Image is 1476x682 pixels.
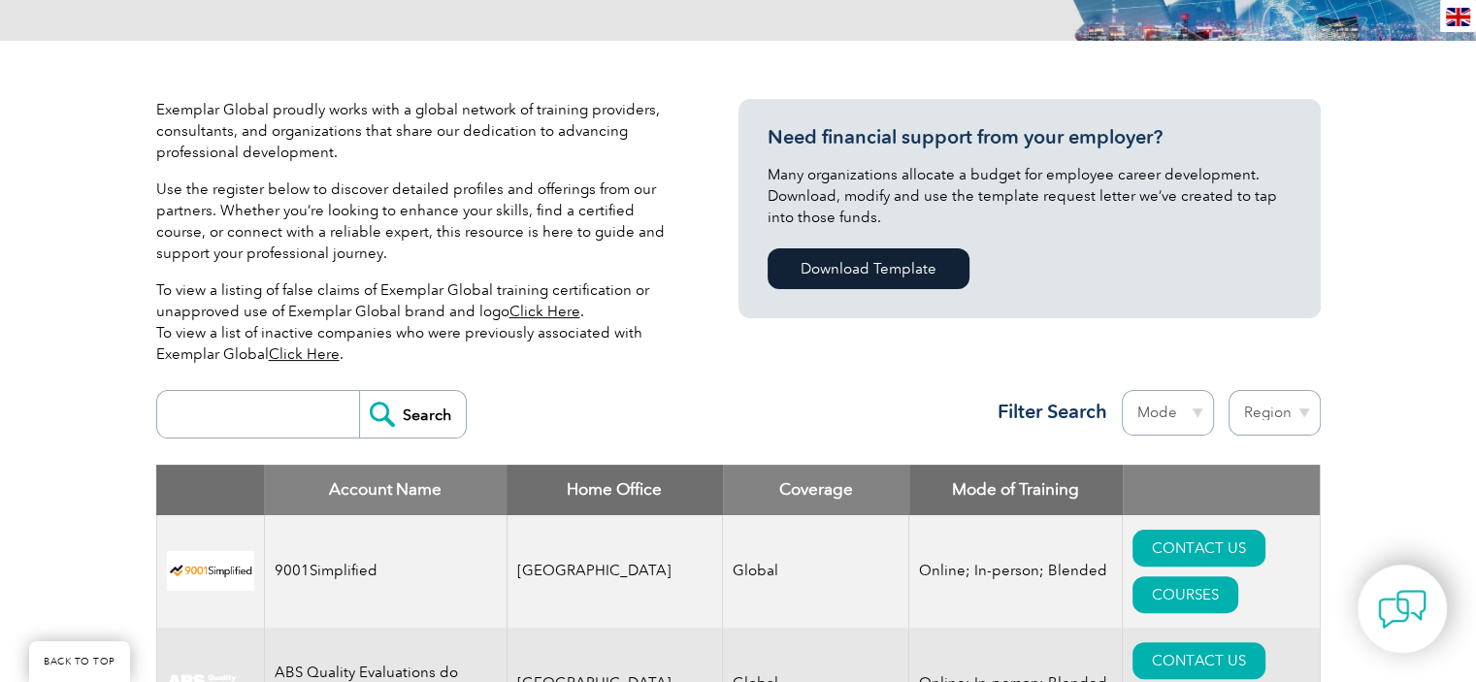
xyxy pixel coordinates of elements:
[723,515,909,628] td: Global
[167,551,254,591] img: 37c9c059-616f-eb11-a812-002248153038-logo.png
[507,465,723,515] th: Home Office: activate to sort column ascending
[1132,642,1265,679] a: CONTACT US
[156,99,680,163] p: Exemplar Global proudly works with a global network of training providers, consultants, and organ...
[768,125,1292,149] h3: Need financial support from your employer?
[507,515,723,628] td: [GEOGRAPHIC_DATA]
[1446,8,1470,26] img: en
[768,164,1292,228] p: Many organizations allocate a budget for employee career development. Download, modify and use th...
[264,465,507,515] th: Account Name: activate to sort column descending
[1132,576,1238,613] a: COURSES
[986,400,1107,424] h3: Filter Search
[1132,530,1265,567] a: CONTACT US
[29,641,130,682] a: BACK TO TOP
[156,279,680,365] p: To view a listing of false claims of Exemplar Global training certification or unapproved use of ...
[359,391,466,438] input: Search
[1123,465,1320,515] th: : activate to sort column ascending
[156,179,680,264] p: Use the register below to discover detailed profiles and offerings from our partners. Whether you...
[909,515,1123,628] td: Online; In-person; Blended
[909,465,1123,515] th: Mode of Training: activate to sort column ascending
[768,248,969,289] a: Download Template
[509,303,580,320] a: Click Here
[264,515,507,628] td: 9001Simplified
[269,345,340,363] a: Click Here
[723,465,909,515] th: Coverage: activate to sort column ascending
[1378,585,1427,633] img: contact-chat.png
